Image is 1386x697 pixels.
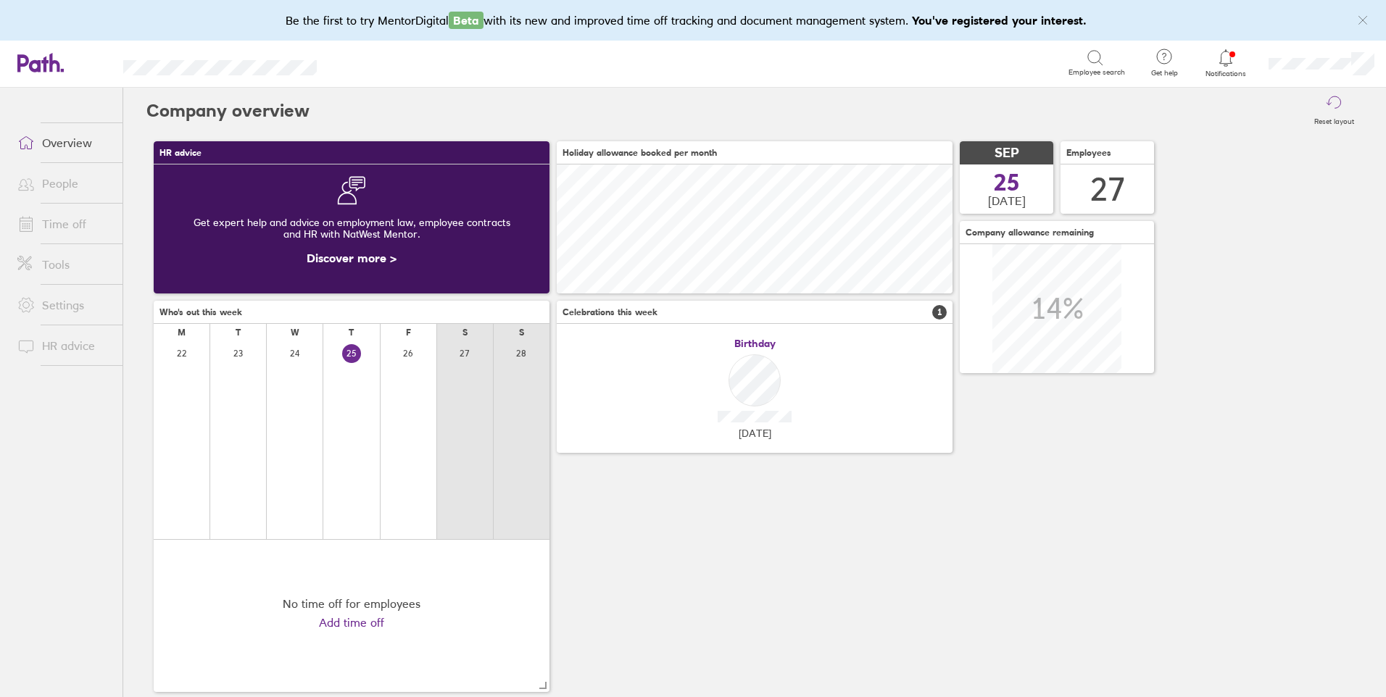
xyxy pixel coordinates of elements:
span: Notifications [1203,70,1250,78]
span: [DATE] [739,427,771,439]
a: Notifications [1203,48,1250,78]
span: SEP [995,146,1019,161]
h2: Company overview [146,88,310,134]
span: Company allowance remaining [966,228,1094,238]
span: Get help [1141,69,1188,78]
b: You've registered your interest. [912,13,1087,28]
span: HR advice [159,148,202,158]
div: Be the first to try MentorDigital with its new and improved time off tracking and document manage... [286,12,1101,29]
button: Reset layout [1306,88,1363,134]
span: [DATE] [988,194,1026,207]
span: Who's out this week [159,307,242,317]
div: No time off for employees [283,597,420,610]
div: T [236,327,241,338]
a: Discover more > [307,251,397,265]
a: Overview [6,128,123,157]
span: Holiday allowance booked per month [563,148,717,158]
div: Search [356,56,393,69]
a: Add time off [319,616,384,629]
a: People [6,169,123,198]
a: Tools [6,250,123,279]
span: Birthday [734,338,776,349]
span: Celebrations this week [563,307,657,317]
div: S [519,327,524,338]
div: 27 [1090,171,1125,208]
div: F [406,327,411,338]
a: HR advice [6,331,123,360]
div: S [462,327,468,338]
div: Get expert help and advice on employment law, employee contracts and HR with NatWest Mentor. [165,205,538,251]
div: W [291,327,299,338]
span: 25 [994,171,1020,194]
span: 1 [932,305,947,320]
a: Settings [6,291,123,320]
span: Beta [449,12,484,29]
div: M [178,327,186,338]
label: Reset layout [1306,113,1363,126]
div: T [349,327,354,338]
span: Employee search [1068,68,1125,77]
span: Employees [1066,148,1111,158]
a: Time off [6,209,123,238]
